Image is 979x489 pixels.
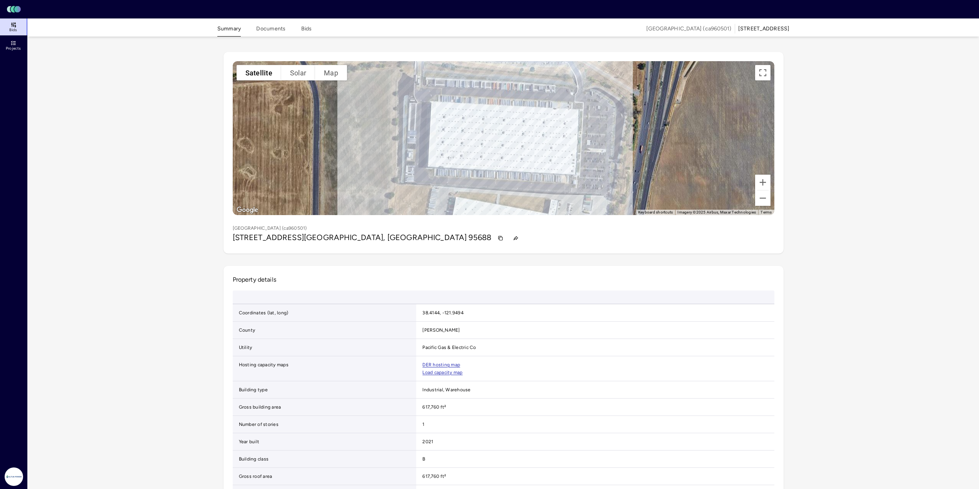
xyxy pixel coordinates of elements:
td: Number of stories [233,416,417,433]
h2: Property details [233,275,774,284]
td: Building type [233,381,417,399]
span: [STREET_ADDRESS] [233,233,304,242]
td: Utility [233,339,417,356]
td: Gross roof area [233,468,417,485]
img: Altus Power [5,467,23,486]
td: 617,760 ft² [416,399,774,416]
td: Pacific Gas & Electric Co [416,339,774,356]
td: Industrial, Warehouse [416,381,774,399]
button: Keyboard shortcuts [638,210,673,215]
td: Coordinates (lat, long) [233,304,417,322]
td: 38.4144, -121.9494 [416,304,774,322]
td: B [416,451,774,468]
span: [GEOGRAPHIC_DATA] (ca960501) [646,25,732,33]
span: [GEOGRAPHIC_DATA], [GEOGRAPHIC_DATA] 95688 [304,233,491,242]
span: Projects [6,46,21,51]
span: Imagery ©2025 Airbus, Maxar Technologies [677,210,756,214]
button: Zoom in [755,175,771,190]
a: DER hosting map [422,361,460,369]
button: Documents [256,25,285,37]
span: Bids [9,28,17,32]
td: Year built [233,433,417,451]
a: Terms (opens in new tab) [761,210,772,214]
td: [PERSON_NAME] [416,322,774,339]
a: Open this area in Google Maps (opens a new window) [235,205,260,215]
td: Building class [233,451,417,468]
button: Summary [217,25,241,37]
button: Show satellite imagery [237,65,281,80]
div: [STREET_ADDRESS] [738,25,790,33]
button: Show solar potential [281,65,315,80]
a: Load capacity map [422,369,462,376]
button: Zoom out [755,190,771,206]
td: 2021 [416,433,774,451]
td: Gross building area [233,399,417,416]
button: Bids [301,25,312,37]
button: Toggle fullscreen view [755,65,771,80]
p: [GEOGRAPHIC_DATA] (ca960501) [233,224,307,232]
td: 1 [416,416,774,433]
button: Show street map [315,65,347,80]
td: County [233,322,417,339]
td: Hosting capacity maps [233,356,417,381]
img: Google [235,205,260,215]
td: 617,760 ft² [416,468,774,485]
div: tabs [217,20,312,37]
